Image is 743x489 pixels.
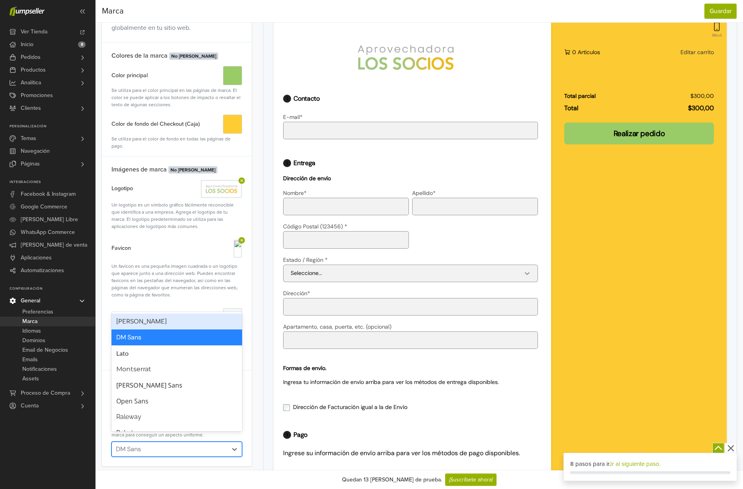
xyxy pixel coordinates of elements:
div: [PERSON_NAME] [116,317,237,326]
label: Cover [111,308,127,325]
div: Se utiliza para el color de fondo en todas las páginas de pago. [111,135,242,150]
span: Marca [102,5,124,17]
h6: Colores de la marca [102,43,252,63]
span: Temas [21,132,36,145]
span: Google Commerce [21,201,67,213]
div: Quedan 13 [PERSON_NAME] de prueba. [342,475,442,484]
label: Color de fondo del Checkout (Caja) [111,115,200,134]
p: Personalización [10,124,95,129]
h6: Imágenes de marca [102,156,252,177]
img: APROVECHADORA LOS SOCIOS [72,16,192,64]
span: Automatizaciones [21,264,64,277]
div: Raleway [116,412,237,422]
span: No [PERSON_NAME] [169,53,218,60]
label: Logotipo [111,180,133,197]
span: Preferencias [22,307,53,317]
span: 2 [10,142,18,150]
p: Configuración [10,286,95,291]
span: [PERSON_NAME] de venta [21,239,87,251]
button: Guardar [704,4,737,19]
span: Productos [21,64,46,76]
span: Email de Negocios [22,345,68,355]
span: Dominios [22,336,45,345]
div: Open Sans [116,396,237,406]
label: E-mail * [10,96,29,103]
div: 8 pasos para ir. [570,460,731,469]
label: Color principal [111,66,148,85]
div: Formas de envío. [10,347,264,360]
p: Integraciones [10,180,95,185]
div: Pago [10,413,34,431]
div: Se utiliza para el color principal en las páginas de marca. El color se puede aplicar a los boton... [111,87,242,108]
span: Ingresa tu información de envío arriba para ver los métodos de entrega disponibles. [10,361,225,368]
a: ¡Suscríbete ahora! [445,473,497,486]
div: [PERSON_NAME] Sans [116,380,237,390]
span: Promociones [21,89,53,102]
span: Ingrese su información de envío arriba para ver los métodos de pago disponibles. [10,431,246,440]
span: No [PERSON_NAME] [168,166,217,173]
b: $300,00 [415,86,440,95]
label: Código Postal (123456) * [10,206,74,212]
div: Lato [116,349,237,358]
label: Estado / Región * [10,239,54,246]
span: Marca [22,317,37,326]
button: Móvil [710,22,724,39]
div: Roboto [116,428,237,438]
span: Assets [22,374,39,384]
div: Entrega [10,142,42,150]
label: Apellido * [139,172,162,179]
label: Apartamento, casa, puerta, etc. (opcional) [10,306,118,313]
img: favicon.png [235,241,241,257]
button: # [223,66,242,85]
button: Realizar pedido [291,105,440,127]
input: Dirección de Facturación igual a la de Envío [10,387,16,394]
div: 0 Artículos [297,31,327,38]
span: Total parcial [291,74,322,83]
span: Ver Tienda [21,25,47,38]
span: Cuenta [21,399,39,412]
div: Montserrat [116,364,237,374]
span: Proceso de Compra [21,387,70,399]
span: Clientes [21,102,41,115]
div: Contacto [10,77,46,85]
span: WhatsApp Commerce [21,226,75,239]
div: DM Sans [116,333,237,342]
div: Un favicon es una pequeña imagen cuadrada o un logotipo que aparece junto a una dirección web. Pu... [111,261,242,298]
span: Pedidos [21,51,41,64]
span: Dirección de Facturación igual a la de Envío [16,386,134,393]
button: Editar carrito [407,29,440,41]
span: Emails [22,355,38,364]
div: Dirección de envío [10,151,57,171]
span: 1 [10,77,18,85]
span: Páginas [21,158,40,170]
p: Editar carrito [407,31,440,39]
label: Nombre * [10,172,33,179]
h6: Tipografía de la marca [102,370,252,391]
div: Personaliza la apariencia de tu marca globalmente en tu sitio web. [111,14,242,33]
span: [PERSON_NAME] Libre [21,213,78,226]
span: Analítica [21,76,41,89]
span: Aplicaciones [21,251,52,264]
div: Realizar pedido [298,111,433,121]
small: Móvil [712,33,721,39]
img: APROVECHADORA-LOGO.jpg [202,181,241,197]
label: Favicon [111,240,131,256]
a: Ir al siguiente paso. [610,460,661,468]
span: Facebook & Instagram [21,188,76,201]
span: $300,00 [414,74,440,83]
span: Notificaciones [22,364,57,374]
span: Navegación [21,145,50,158]
button: # [223,115,242,134]
label: Dirección * [10,273,37,279]
b: Total [291,86,305,95]
span: Inicio [21,38,33,51]
span: Idiomas [22,326,41,336]
span: General [21,294,40,307]
span: 3 [10,413,18,421]
span: 8 [78,41,86,48]
div: Un logotipo es un símbolo gráfico fácilmente reconocible que identifica a una empresa. Agrega el ... [111,201,242,230]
